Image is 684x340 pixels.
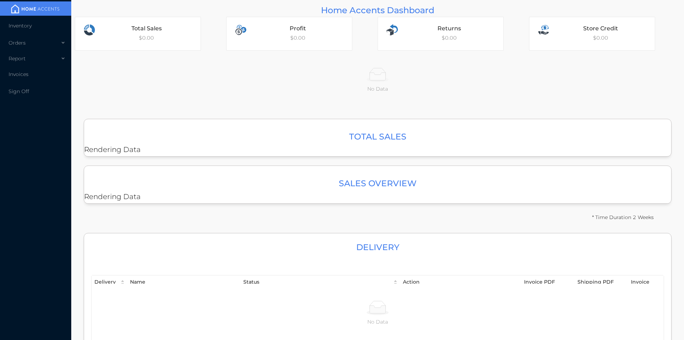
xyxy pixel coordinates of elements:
[97,318,658,326] p: No Data
[403,278,518,286] div: Action
[84,119,672,157] div: Rendering Data
[387,24,398,36] img: returns.svg
[94,278,116,286] div: Delivery
[75,4,680,17] div: Home Accents Dashboard
[9,22,32,29] span: Inventory
[84,240,671,254] h3: Delivery
[404,24,495,33] div: Returns
[235,24,247,36] img: profits.svg
[252,24,343,33] div: Profit
[75,17,201,50] div: $ 0.00
[555,24,646,33] div: Store Credit
[120,279,125,285] div: Sort
[227,17,352,50] div: $ 0.00
[393,282,398,283] i: icon: caret-down
[393,279,398,280] i: icon: caret-up
[9,71,28,77] span: Invoices
[84,166,672,203] div: Rendering Data
[88,130,668,143] h3: Total Sales
[9,88,29,95] span: Sign Off
[243,278,389,286] div: Status
[120,282,125,283] i: icon: caret-down
[631,278,661,286] div: Invoice
[393,279,398,285] div: Sort
[367,301,389,315] img: No Data
[84,24,95,36] img: transactions.svg
[88,177,668,190] h3: Sales Overview
[367,68,389,82] img: No Data
[524,278,572,286] div: Invoice PDF
[529,17,655,50] div: $ 0.00
[538,24,549,36] img: sales.svg
[577,278,625,286] div: Shipping PDF
[120,279,125,280] i: icon: caret-up
[378,17,503,50] div: $ 0.00
[101,24,192,33] div: Total Sales
[81,85,675,93] p: No Data
[130,278,238,286] div: Name
[592,211,654,224] div: * Time Duration 2 Weeks
[9,4,62,14] img: mainBanner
